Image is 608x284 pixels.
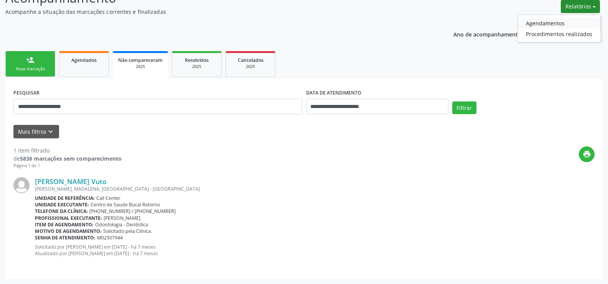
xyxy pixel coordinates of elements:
b: Telefone da clínica: [35,208,88,214]
button: print [579,146,595,162]
div: 1 item filtrado [13,146,122,154]
button: Mais filtroskeyboard_arrow_down [13,125,59,138]
a: Procedimentos realizados [518,28,600,39]
span: Call Center [96,195,120,201]
span: Resolvidos [185,57,209,63]
b: Motivo de agendamento: [35,228,102,234]
span: Odontologia - Dentística [95,221,148,228]
label: PESQUISAR [13,87,40,99]
p: Ano de acompanhamento [453,29,521,39]
p: Solicitado por [PERSON_NAME] em [DATE] - há 7 meses Atualizado por [PERSON_NAME] em [DATE] - há 7... [35,244,595,257]
div: 2025 [178,64,216,70]
span: [PHONE_NUMBER] / [PHONE_NUMBER] [89,208,176,214]
div: [PERSON_NAME], MADALENA, [GEOGRAPHIC_DATA] - [GEOGRAPHIC_DATA] [35,186,595,192]
span: Agendados [71,57,97,63]
a: [PERSON_NAME] Vuto [35,177,107,186]
i: keyboard_arrow_down [46,128,55,136]
span: M02507944 [97,234,123,241]
div: de [13,154,122,163]
b: Item de agendamento: [35,221,94,228]
span: Centro de Saude Bucal Retorno [91,201,160,208]
div: Nova marcação [11,66,49,72]
ul: Relatórios [517,15,601,42]
b: Profissional executante: [35,215,102,221]
div: person_add [26,56,35,64]
b: Senha de atendimento: [35,234,96,241]
div: 2025 [118,64,163,70]
button: Filtrar [452,101,476,115]
b: Unidade executante: [35,201,89,208]
a: Agendamentos [518,18,600,28]
span: [PERSON_NAME] [104,215,140,221]
span: Não compareceram [118,57,163,63]
div: Página 1 de 1 [13,163,122,169]
span: Solicitado pela Clínica. [103,228,152,234]
div: 2025 [231,64,270,70]
span: Cancelados [238,57,264,63]
label: DATA DE ATENDIMENTO [306,87,361,99]
i: print [583,150,591,158]
strong: 5838 marcações sem comparecimento [20,155,122,162]
img: img [13,177,30,193]
p: Acompanhe a situação das marcações correntes e finalizadas [5,8,423,16]
b: Unidade de referência: [35,195,95,201]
